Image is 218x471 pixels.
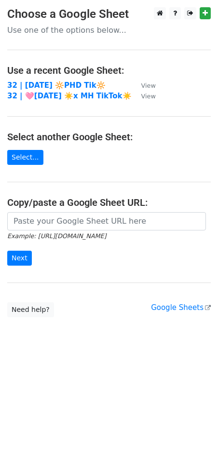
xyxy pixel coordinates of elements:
[7,251,32,266] input: Next
[141,82,156,89] small: View
[141,93,156,100] small: View
[7,65,211,76] h4: Use a recent Google Sheet:
[7,197,211,208] h4: Copy/paste a Google Sheet URL:
[7,7,211,21] h3: Choose a Google Sheet
[7,131,211,143] h4: Select another Google Sheet:
[7,25,211,35] p: Use one of the options below...
[7,212,206,230] input: Paste your Google Sheet URL here
[132,81,156,90] a: View
[7,150,43,165] a: Select...
[7,81,106,90] a: 32 | [DATE] 🔆PHD Tik🔆
[7,92,132,100] a: 32 | 🩷[DATE] ☀️x MH TikTok☀️
[132,92,156,100] a: View
[151,303,211,312] a: Google Sheets
[7,302,54,317] a: Need help?
[7,232,106,240] small: Example: [URL][DOMAIN_NAME]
